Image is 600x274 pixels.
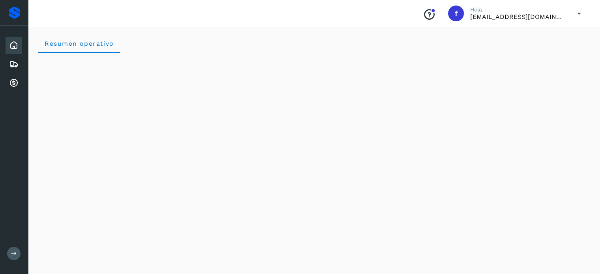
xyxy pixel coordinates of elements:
[44,40,114,47] span: Resumen operativo
[6,37,22,54] div: Inicio
[6,56,22,73] div: Embarques
[470,13,565,21] p: fyc3@mexamerik.com
[470,6,565,13] p: Hola,
[6,75,22,92] div: Cuentas por cobrar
